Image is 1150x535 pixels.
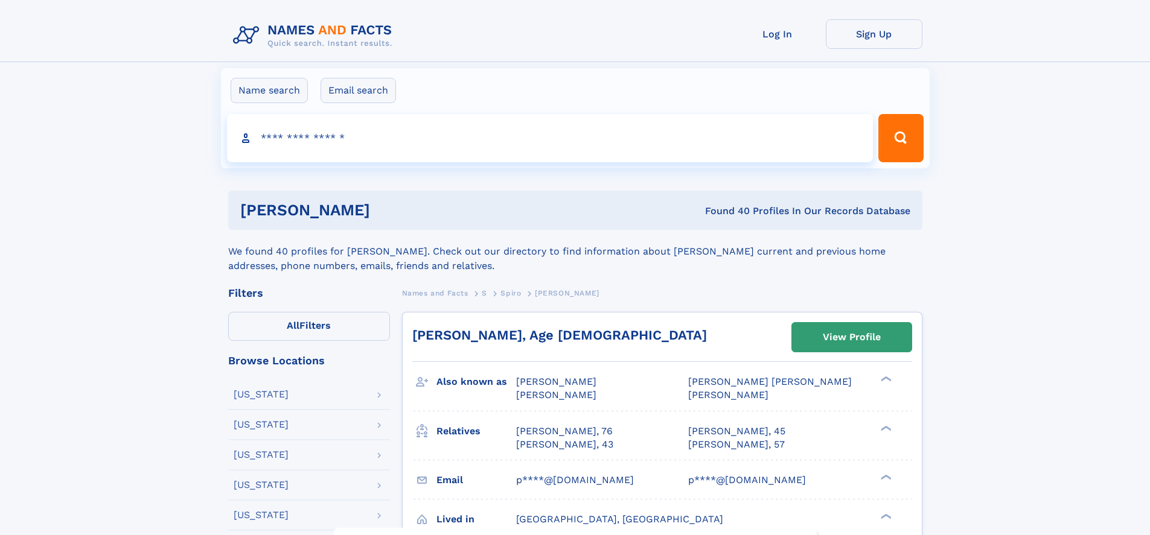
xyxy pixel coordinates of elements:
a: [PERSON_NAME], 45 [688,425,785,438]
span: Spiro [500,289,521,297]
label: Filters [228,312,390,341]
span: S [482,289,487,297]
a: S [482,285,487,300]
a: Spiro [500,285,521,300]
div: ❯ [878,473,892,481]
span: [PERSON_NAME] [688,389,768,400]
h3: Also known as [436,372,516,392]
div: We found 40 profiles for [PERSON_NAME]. Check out our directory to find information about [PERSON... [228,230,922,273]
div: Browse Locations [228,355,390,366]
a: View Profile [792,323,912,352]
a: [PERSON_NAME], 57 [688,438,785,451]
span: [PERSON_NAME] [516,389,596,400]
input: search input [227,114,874,162]
img: Logo Names and Facts [228,19,402,52]
label: Name search [231,78,308,103]
span: All [287,320,299,331]
h3: Email [436,470,516,490]
a: Log In [729,19,826,49]
span: [PERSON_NAME] [535,289,599,297]
div: [US_STATE] [234,450,289,460]
a: Names and Facts [402,285,468,300]
div: [US_STATE] [234,510,289,520]
span: [GEOGRAPHIC_DATA], [GEOGRAPHIC_DATA] [516,513,723,525]
div: Filters [228,288,390,299]
a: [PERSON_NAME], Age [DEMOGRAPHIC_DATA] [412,328,707,343]
h3: Relatives [436,421,516,442]
button: Search Button [878,114,923,162]
a: [PERSON_NAME], 76 [516,425,613,438]
div: [US_STATE] [234,390,289,399]
a: [PERSON_NAME], 43 [516,438,613,451]
div: ❯ [878,512,892,520]
div: [US_STATE] [234,420,289,429]
div: [US_STATE] [234,480,289,490]
h1: [PERSON_NAME] [240,203,538,218]
h3: Lived in [436,509,516,530]
div: View Profile [823,323,881,351]
label: Email search [321,78,396,103]
div: Found 40 Profiles In Our Records Database [537,204,910,218]
a: Sign Up [826,19,922,49]
span: [PERSON_NAME] [516,376,596,387]
div: ❯ [878,375,892,383]
div: ❯ [878,424,892,432]
span: [PERSON_NAME] [PERSON_NAME] [688,376,852,387]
